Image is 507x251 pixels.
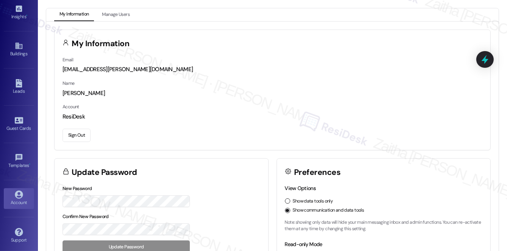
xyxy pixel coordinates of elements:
[4,188,34,209] a: Account
[285,185,316,192] label: View Options
[72,40,130,48] h3: My Information
[293,207,364,214] label: Show communication and data tools
[63,214,109,220] label: Confirm New Password
[285,241,322,248] label: Read-only Mode
[29,162,30,167] span: •
[4,114,34,134] a: Guest Cards
[63,186,92,192] label: New Password
[26,13,27,18] span: •
[4,39,34,60] a: Buildings
[63,113,482,121] div: ResiDesk
[4,2,34,23] a: Insights •
[4,226,34,246] a: Support
[63,57,73,63] label: Email
[4,77,34,97] a: Leads
[63,89,482,97] div: [PERSON_NAME]
[63,129,91,142] button: Sign Out
[97,8,135,21] button: Manage Users
[293,198,333,205] label: Show data tools only
[63,80,75,86] label: Name
[4,151,34,171] a: Templates •
[294,168,340,176] h3: Preferences
[63,65,482,73] div: [EMAIL_ADDRESS][PERSON_NAME][DOMAIN_NAME]
[72,168,137,176] h3: Update Password
[63,104,79,110] label: Account
[54,8,94,21] button: My Information
[285,219,483,232] p: Note: showing only data will hide your main messaging inbox and admin functions. You can re-activ...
